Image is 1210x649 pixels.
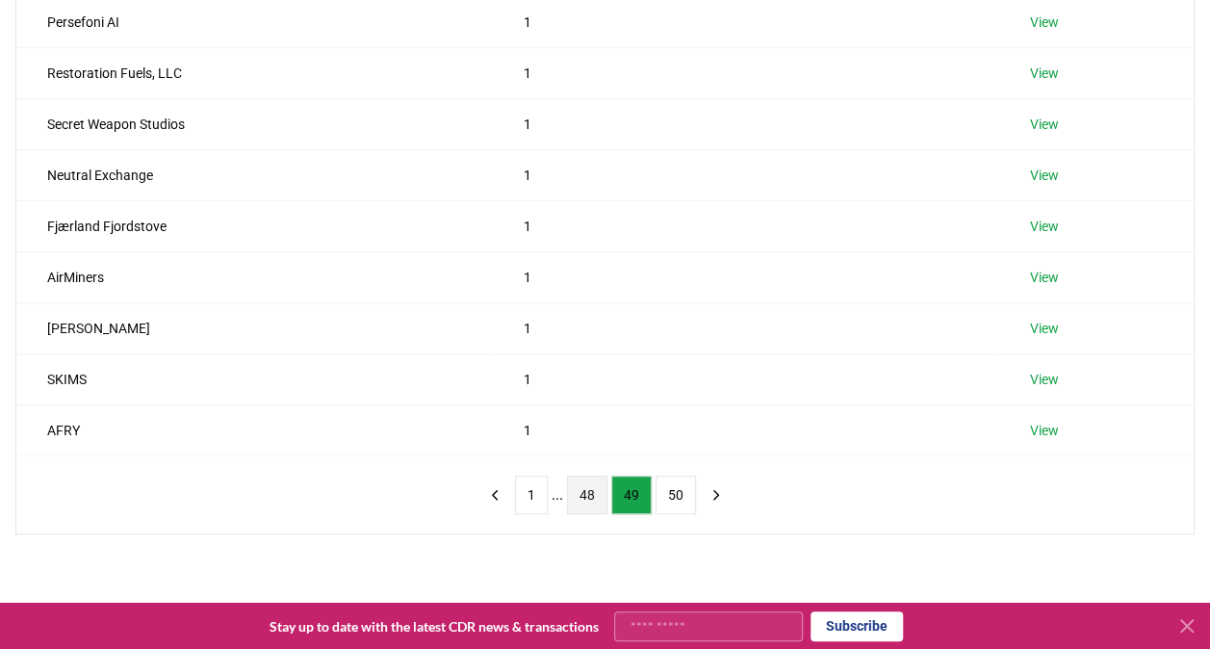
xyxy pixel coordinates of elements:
[493,302,999,353] td: 1
[1030,64,1059,83] a: View
[16,98,493,149] td: Secret Weapon Studios
[16,149,493,200] td: Neutral Exchange
[656,476,696,514] button: 50
[1030,319,1059,338] a: View
[1030,370,1059,389] a: View
[16,353,493,404] td: SKIMS
[16,404,493,455] td: AFRY
[567,476,607,514] button: 48
[493,47,999,98] td: 1
[478,476,511,514] button: previous page
[493,353,999,404] td: 1
[1030,13,1059,32] a: View
[611,476,652,514] button: 49
[493,98,999,149] td: 1
[700,476,733,514] button: next page
[1030,421,1059,440] a: View
[493,404,999,455] td: 1
[493,149,999,200] td: 1
[493,251,999,302] td: 1
[1030,217,1059,236] a: View
[16,47,493,98] td: Restoration Fuels, LLC
[16,200,493,251] td: Fjærland Fjordstove
[16,302,493,353] td: [PERSON_NAME]
[515,476,548,514] button: 1
[16,251,493,302] td: AirMiners
[1030,115,1059,134] a: View
[552,483,563,506] li: ...
[1030,268,1059,287] a: View
[1030,166,1059,185] a: View
[493,200,999,251] td: 1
